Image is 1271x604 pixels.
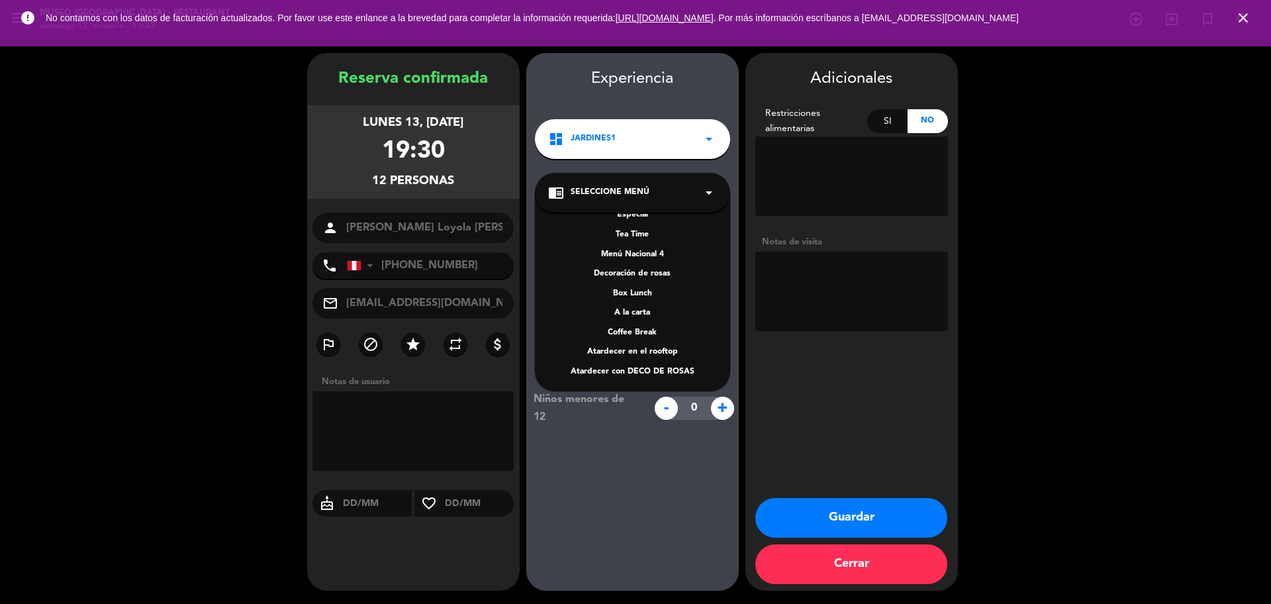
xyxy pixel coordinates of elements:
[867,109,908,133] div: Si
[548,209,717,222] div: Especial
[548,248,717,262] div: Menú Nacional 4
[755,235,948,249] div: Notas de visita
[490,336,506,352] i: attach_money
[701,131,717,147] i: arrow_drop_down
[548,366,717,379] div: Atardecer con DECO DE ROSAS
[571,132,616,146] span: Jardines1
[444,495,514,512] input: DD/MM
[655,397,678,420] span: -
[322,258,338,274] i: phone
[322,220,338,236] i: person
[447,336,463,352] i: repeat
[755,498,947,538] button: Guardar
[307,66,520,92] div: Reserva confirmada
[714,13,1019,23] a: . Por más información escríbanos a [EMAIL_ADDRESS][DOMAIN_NAME]
[312,495,342,511] i: cake
[1235,10,1251,26] i: close
[548,346,717,359] div: Atardecer en el rooftop
[320,336,336,352] i: outlined_flag
[711,397,734,420] span: +
[571,186,649,199] span: Seleccione Menú
[755,544,947,584] button: Cerrar
[908,109,948,133] div: No
[342,495,412,512] input: DD/MM
[524,391,647,425] div: Niños menores de 12
[348,253,378,278] div: Peru (Perú): +51
[701,185,717,201] i: arrow_drop_down
[755,66,948,92] div: Adicionales
[548,307,717,320] div: A la carta
[548,131,564,147] i: dashboard
[372,172,454,191] div: 12 personas
[548,287,717,301] div: Box Lunch
[322,295,338,311] i: mail_outline
[363,336,379,352] i: block
[414,495,444,511] i: favorite_border
[46,13,1019,23] span: No contamos con los datos de facturación actualizados. Por favor use este enlance a la brevedad p...
[363,113,463,132] div: lunes 13, [DATE]
[526,66,739,92] div: Experiencia
[315,375,520,389] div: Notas de usuario
[755,106,868,136] div: Restricciones alimentarias
[382,132,445,172] div: 19:30
[405,336,421,352] i: star
[548,228,717,242] div: Tea Time
[548,185,564,201] i: chrome_reader_mode
[548,327,717,340] div: Coffee Break
[616,13,714,23] a: [URL][DOMAIN_NAME]
[20,10,36,26] i: error
[548,268,717,281] div: Decoración de rosas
